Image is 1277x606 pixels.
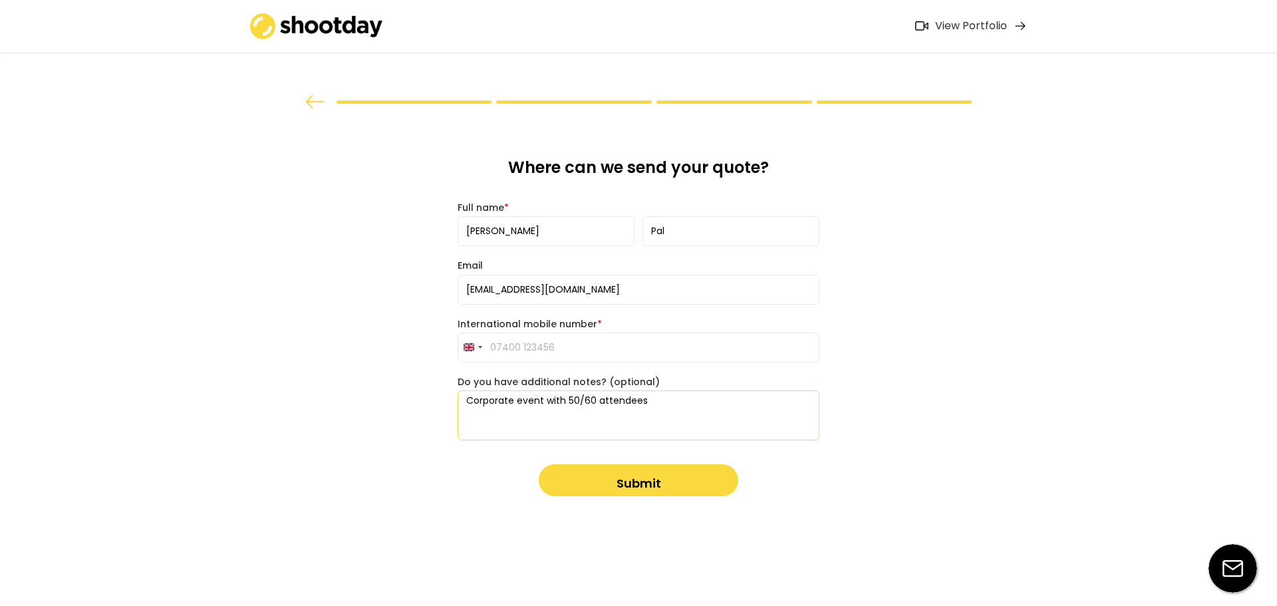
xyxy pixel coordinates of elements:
div: View Portfolio [935,19,1007,33]
div: Email [458,259,819,271]
div: Do you have additional notes? (optional) [458,376,819,388]
div: International mobile number [458,318,819,330]
button: Selected country [458,333,486,362]
input: 07400 123456 [458,333,819,363]
button: Submit [539,464,738,496]
input: First name [458,216,635,246]
input: Email [458,275,819,305]
img: arrow%20back.svg [305,95,325,108]
div: Where can we send your quote? [458,157,819,188]
img: email-icon%20%281%29.svg [1208,544,1257,593]
img: shootday_logo.png [250,13,383,39]
input: Last name [642,216,819,246]
div: Full name [458,202,819,214]
img: Icon%20feather-video%402x.png [915,21,928,31]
